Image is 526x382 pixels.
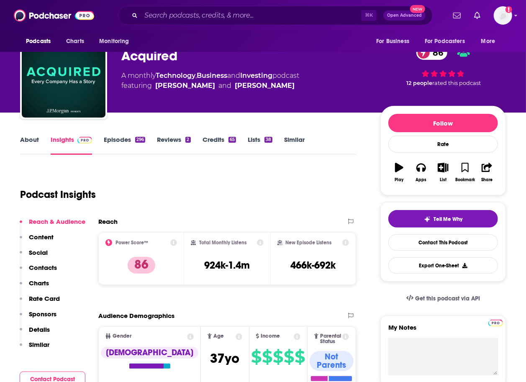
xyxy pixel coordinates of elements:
[248,136,272,155] a: Lists38
[419,33,477,49] button: open menu
[121,81,299,91] span: featuring
[320,333,341,344] span: Parental Status
[488,318,503,326] a: Pro website
[251,350,262,364] span: $
[388,136,498,153] div: Rate
[29,310,56,318] p: Sponsors
[476,157,498,187] button: Share
[395,177,404,182] div: Play
[380,40,506,92] div: 86 12 peoplerated this podcast
[383,10,426,21] button: Open AdvancedNew
[454,157,476,187] button: Bookmark
[440,177,446,182] div: List
[118,6,433,25] div: Search podcasts, credits, & more...
[494,6,512,25] button: Show profile menu
[450,8,464,23] a: Show notifications dropdown
[425,45,448,60] span: 86
[481,36,495,47] span: More
[115,240,148,246] h2: Power Score™
[20,264,57,279] button: Contacts
[99,36,129,47] span: Monitoring
[20,341,49,356] button: Similar
[14,8,94,23] img: Podchaser - Follow, Share and Rate Podcasts
[210,350,239,367] span: 37 yo
[388,157,410,187] button: Play
[295,350,305,364] span: $
[155,81,215,91] a: Ben Gilbert
[20,295,60,310] button: Rate Card
[262,350,272,364] span: $
[400,288,487,309] a: Get this podcast via API
[199,240,246,246] h2: Total Monthly Listens
[286,240,332,246] h2: New Episode Listens
[240,72,272,79] a: Investing
[20,218,85,233] button: Reach & Audience
[93,33,140,49] button: open menu
[128,257,155,274] p: 86
[494,6,512,25] img: User Profile
[185,137,190,143] div: 2
[197,72,227,79] a: Business
[370,33,420,49] button: open menu
[20,326,50,341] button: Details
[29,326,50,333] p: Details
[228,137,236,143] div: 65
[361,10,377,21] span: ⌘ K
[471,8,484,23] a: Show notifications dropdown
[235,81,295,91] a: David Rosenthal
[388,114,498,132] button: Follow
[29,218,85,226] p: Reach & Audience
[284,136,305,155] a: Similar
[22,34,105,118] img: Acquired
[505,6,512,13] svg: Add a profile image
[51,136,92,155] a: InsightsPodchaser Pro
[290,259,336,272] h3: 466k-692k
[416,45,448,60] a: 86
[20,136,39,155] a: About
[494,6,512,25] span: Logged in as ellerylsmith123
[410,5,425,13] span: New
[20,33,62,49] button: open menu
[261,333,280,339] span: Income
[157,136,190,155] a: Reviews2
[20,249,48,264] button: Social
[388,323,498,338] label: My Notes
[29,295,60,303] p: Rate Card
[218,81,231,91] span: and
[481,177,493,182] div: Share
[98,218,118,226] h2: Reach
[434,216,463,223] span: Tell Me Why
[26,36,51,47] span: Podcasts
[20,188,96,201] h1: Podcast Insights
[135,137,145,143] div: 296
[407,80,433,86] span: 12 people
[264,137,272,143] div: 38
[204,259,250,272] h3: 924k-1.4m
[227,72,240,79] span: and
[195,72,197,79] span: ,
[388,210,498,228] button: tell me why sparkleTell Me Why
[20,233,54,249] button: Content
[387,13,422,18] span: Open Advanced
[20,279,49,295] button: Charts
[388,257,498,274] button: Export One-Sheet
[284,350,294,364] span: $
[376,36,409,47] span: For Business
[113,333,131,339] span: Gender
[29,233,54,241] p: Content
[475,33,506,49] button: open menu
[104,136,145,155] a: Episodes296
[29,279,49,287] p: Charts
[29,249,48,256] p: Social
[203,136,236,155] a: Credits65
[433,80,481,86] span: rated this podcast
[141,9,361,22] input: Search podcasts, credits, & more...
[425,36,465,47] span: For Podcasters
[410,157,432,187] button: Apps
[424,216,431,223] img: tell me why sparkle
[310,351,354,371] div: Not Parents
[416,177,427,182] div: Apps
[415,295,480,302] span: Get this podcast via API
